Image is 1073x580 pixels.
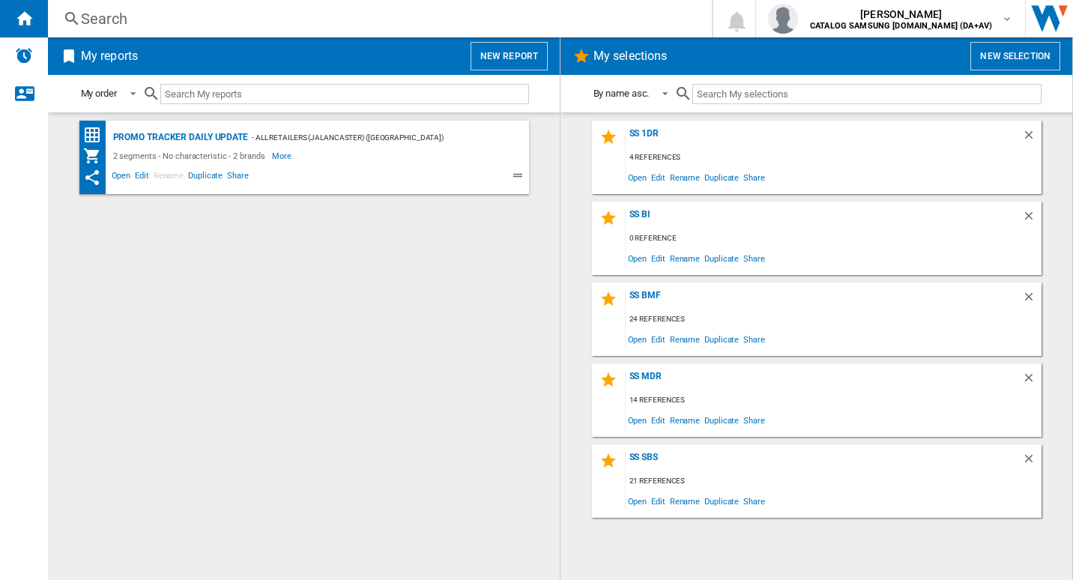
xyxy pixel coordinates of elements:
[810,21,992,31] b: CATALOG SAMSUNG [DOMAIN_NAME] (DA+AV)
[702,167,741,187] span: Duplicate
[649,410,668,430] span: Edit
[272,147,294,165] span: More
[649,329,668,349] span: Edit
[741,410,767,430] span: Share
[133,169,151,187] span: Edit
[225,169,251,187] span: Share
[668,491,702,511] span: Rename
[626,128,1022,148] div: SS 1DR
[970,42,1060,70] button: New selection
[1022,128,1042,148] div: Delete
[741,329,767,349] span: Share
[83,126,109,145] div: Price Matrix
[649,491,668,511] span: Edit
[626,472,1042,491] div: 21 references
[626,371,1022,391] div: SS MDR
[1022,209,1042,229] div: Delete
[626,290,1022,310] div: SS BMF
[692,84,1041,104] input: Search My selections
[668,248,702,268] span: Rename
[109,147,273,165] div: 2 segments - No characteristic - 2 brands
[626,148,1042,167] div: 4 references
[741,248,767,268] span: Share
[81,8,673,29] div: Search
[702,491,741,511] span: Duplicate
[160,84,529,104] input: Search My reports
[741,491,767,511] span: Share
[626,391,1042,410] div: 14 references
[626,410,650,430] span: Open
[81,88,117,99] div: My order
[626,491,650,511] span: Open
[668,167,702,187] span: Rename
[593,88,650,99] div: By name asc.
[649,248,668,268] span: Edit
[1022,452,1042,472] div: Delete
[702,410,741,430] span: Duplicate
[1022,290,1042,310] div: Delete
[626,167,650,187] span: Open
[626,248,650,268] span: Open
[109,128,248,147] div: Promo Tracker Daily update
[626,310,1042,329] div: 24 references
[186,169,225,187] span: Duplicate
[702,248,741,268] span: Duplicate
[109,169,133,187] span: Open
[83,147,109,165] div: My Assortment
[626,229,1042,248] div: 0 reference
[248,128,499,147] div: - All Retailers (jalancaster) ([GEOGRAPHIC_DATA]) (jwilkinsonsamsunguk) (23)
[1022,371,1042,391] div: Delete
[15,46,33,64] img: alerts-logo.svg
[668,410,702,430] span: Rename
[590,42,670,70] h2: My selections
[702,329,741,349] span: Duplicate
[741,167,767,187] span: Share
[151,169,186,187] span: Rename
[78,42,141,70] h2: My reports
[626,452,1022,472] div: SS SBS
[83,169,101,187] ng-md-icon: This report has been shared with you
[768,4,798,34] img: profile.jpg
[668,329,702,349] span: Rename
[471,42,548,70] button: New report
[626,209,1022,229] div: SS BI
[626,329,650,349] span: Open
[649,167,668,187] span: Edit
[810,7,992,22] span: [PERSON_NAME]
